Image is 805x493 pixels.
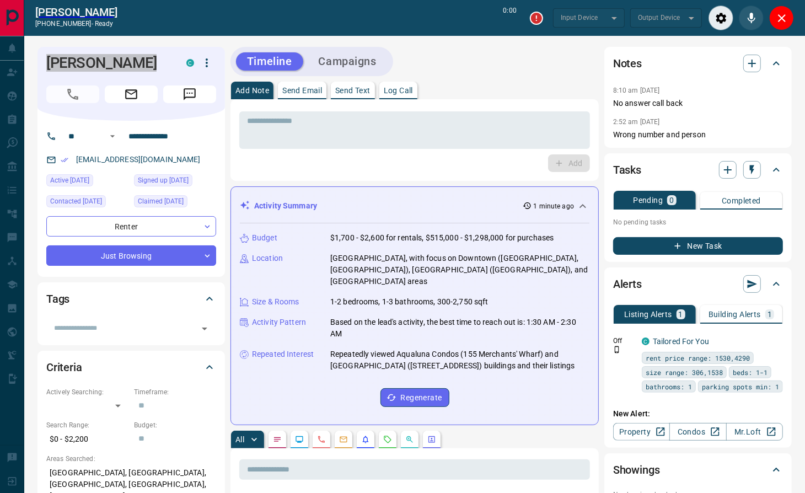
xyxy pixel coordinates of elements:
[240,196,589,216] div: Activity Summary1 minute ago
[613,50,783,77] div: Notes
[76,155,201,164] a: [EMAIL_ADDRESS][DOMAIN_NAME]
[769,6,794,30] div: Close
[330,253,589,287] p: [GEOGRAPHIC_DATA], with focus on Downtown ([GEOGRAPHIC_DATA], [GEOGRAPHIC_DATA]), [GEOGRAPHIC_DAT...
[186,59,194,67] div: condos.ca
[624,310,672,318] p: Listing Alerts
[613,55,642,72] h2: Notes
[646,352,750,363] span: rent price range: 1530,4290
[613,118,660,126] p: 2:52 am [DATE]
[134,387,216,397] p: Timeframe:
[46,354,216,381] div: Criteria
[739,6,764,30] div: Mute
[252,253,283,264] p: Location
[105,85,158,103] span: Email
[613,457,783,483] div: Showings
[252,296,299,308] p: Size & Rooms
[46,430,128,448] p: $0 - $2,200
[197,321,212,336] button: Open
[46,195,128,211] div: Wed Jan 17 2024
[330,349,589,372] p: Repeatedly viewed Aqualuna Condos (155 Merchants' Wharf) and [GEOGRAPHIC_DATA] ([STREET_ADDRESS])...
[46,420,128,430] p: Search Range:
[335,87,371,94] p: Send Text
[726,423,783,441] a: Mr.Loft
[35,6,117,19] a: [PERSON_NAME]
[46,54,170,72] h1: [PERSON_NAME]
[613,346,621,353] svg: Push Notification Only
[46,245,216,266] div: Just Browsing
[35,19,117,29] p: [PHONE_NUMBER] -
[646,367,723,378] span: size range: 306,1538
[646,381,692,392] span: bathrooms: 1
[106,130,119,143] button: Open
[613,271,783,297] div: Alerts
[61,156,68,164] svg: Email Verified
[235,436,244,443] p: All
[46,387,128,397] p: Actively Searching:
[50,175,89,186] span: Active [DATE]
[613,129,783,141] p: Wrong number and person
[380,388,449,407] button: Regenerate
[709,310,761,318] p: Building Alerts
[733,367,768,378] span: beds: 1-1
[613,423,670,441] a: Property
[254,200,317,212] p: Activity Summary
[308,52,388,71] button: Campaigns
[613,336,635,346] p: Off
[317,435,326,444] svg: Calls
[163,85,216,103] span: Message
[633,196,663,204] p: Pending
[138,175,189,186] span: Signed up [DATE]
[613,237,783,255] button: New Task
[339,435,348,444] svg: Emails
[613,461,660,479] h2: Showings
[722,197,761,205] p: Completed
[134,174,216,190] div: Fri Feb 03 2023
[252,349,314,360] p: Repeated Interest
[679,310,683,318] p: 1
[50,196,102,207] span: Contacted [DATE]
[295,435,304,444] svg: Lead Browsing Activity
[46,174,128,190] div: Mon Oct 13 2025
[95,20,114,28] span: ready
[46,358,82,376] h2: Criteria
[330,296,489,308] p: 1-2 bedrooms, 1-3 bathrooms, 300-2,750 sqft
[330,232,554,244] p: $1,700 - $2,600 for rentals, $515,000 - $1,298,000 for purchases
[534,201,574,211] p: 1 minute ago
[669,423,726,441] a: Condos
[236,52,303,71] button: Timeline
[252,232,277,244] p: Budget
[273,435,282,444] svg: Notes
[330,317,589,340] p: Based on the lead's activity, the best time to reach out is: 1:30 AM - 2:30 AM
[613,214,783,231] p: No pending tasks
[503,6,517,30] p: 0:00
[613,408,783,420] p: New Alert:
[384,87,413,94] p: Log Call
[383,435,392,444] svg: Requests
[702,381,779,392] span: parking spots min: 1
[768,310,772,318] p: 1
[613,161,641,179] h2: Tasks
[46,454,216,464] p: Areas Searched:
[46,286,216,312] div: Tags
[613,275,642,293] h2: Alerts
[613,157,783,183] div: Tasks
[134,195,216,211] div: Fri Feb 03 2023
[653,337,709,346] a: Tailored For You
[235,87,269,94] p: Add Note
[613,98,783,109] p: No answer call back
[613,87,660,94] p: 8:10 am [DATE]
[134,420,216,430] p: Budget:
[252,317,306,328] p: Activity Pattern
[138,196,184,207] span: Claimed [DATE]
[46,85,99,103] span: Call
[46,290,69,308] h2: Tags
[427,435,436,444] svg: Agent Actions
[405,435,414,444] svg: Opportunities
[282,87,322,94] p: Send Email
[46,216,216,237] div: Renter
[361,435,370,444] svg: Listing Alerts
[642,337,650,345] div: condos.ca
[669,196,674,204] p: 0
[709,6,733,30] div: Audio Settings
